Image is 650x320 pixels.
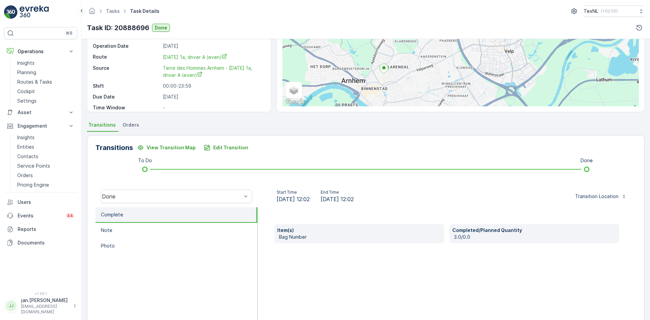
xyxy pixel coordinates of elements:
[15,180,77,190] a: Pricing Engine
[163,54,227,60] span: [DATE] 1a, driver A (even)
[575,193,619,200] p: Transition Location
[4,106,77,119] button: Asset
[93,104,160,111] p: Time Window
[101,227,112,234] p: Note
[284,98,306,106] a: Open this area in Google Maps (opens a new window)
[102,193,242,199] div: Done
[15,171,77,180] a: Orders
[15,142,77,152] a: Entities
[17,163,50,169] p: Service Points
[17,88,35,95] p: Cockpit
[67,213,73,218] p: 44
[581,157,593,164] p: Done
[4,195,77,209] a: Users
[163,54,264,61] a: Wednesday 1a, driver A (even)
[17,98,37,104] p: Settings
[284,98,306,106] img: Google
[95,143,133,153] p: Transitions
[4,5,18,19] img: logo
[21,304,70,315] p: [EMAIL_ADDRESS][DOMAIN_NAME]
[6,300,17,311] div: JJ
[286,83,301,98] a: Layers
[4,119,77,133] button: Engagement
[4,222,77,236] a: Reports
[21,297,70,304] p: jan.[PERSON_NAME]
[163,104,264,111] p: -
[200,142,252,153] button: Edit Transition
[321,190,354,195] p: End Time
[17,153,38,160] p: Contacts
[4,297,77,315] button: JJjan.[PERSON_NAME][EMAIL_ADDRESS][DOMAIN_NAME]
[17,134,35,141] p: Insights
[18,123,64,129] p: Engagement
[454,234,616,240] p: 3.0/0.0
[17,60,35,66] p: Insights
[4,45,77,58] button: Operations
[163,83,264,89] p: 00:00-23:59
[15,133,77,142] a: Insights
[277,190,310,195] p: Start Time
[4,292,77,296] span: v 1.48.1
[88,122,116,128] span: Transitions
[584,8,598,15] p: TexNL
[18,226,74,233] p: Reports
[18,199,74,206] p: Users
[93,43,160,49] p: Operation Date
[163,93,264,100] p: [DATE]
[152,24,170,32] button: Done
[163,65,254,78] span: Terre des Hommes Arnhem - [DATE] 1a, driver A (even)
[17,172,33,179] p: Orders
[15,68,77,77] a: Planning
[4,209,77,222] a: Events44
[321,195,354,203] span: [DATE] 12:02
[584,5,645,17] button: TexNL(+02:00)
[93,93,160,100] p: Due Date
[123,122,139,128] span: Orders
[277,227,441,234] p: Item(s)
[87,23,149,33] p: Task ID: 20888696
[279,234,441,240] p: Bag Number
[106,8,120,14] a: Tasks
[571,191,631,202] button: Transition Location
[15,77,77,87] a: Routes & Tasks
[213,144,248,151] p: Edit Transition
[101,211,123,218] p: Complete
[93,54,160,61] p: Route
[155,24,167,31] p: Done
[147,144,196,151] p: View Transition Map
[129,8,161,15] span: Task Details
[4,236,77,250] a: Documents
[277,195,310,203] span: [DATE] 12:02
[17,182,49,188] p: Pricing Engine
[101,242,115,249] p: Photo
[15,152,77,161] a: Contacts
[88,10,96,16] a: Homepage
[15,87,77,96] a: Cockpit
[138,157,152,164] p: To Do
[17,79,52,85] p: Routes & Tasks
[17,69,36,76] p: Planning
[15,96,77,106] a: Settings
[18,212,62,219] p: Events
[66,30,72,36] p: ⌘B
[163,65,264,79] a: Terre des Hommes Arnhem - Wednesday 1a, driver A (even)
[93,83,160,89] p: Shift
[601,8,618,14] p: ( +02:00 )
[18,109,64,116] p: Asset
[18,48,64,55] p: Operations
[15,161,77,171] a: Service Points
[163,43,264,49] p: [DATE]
[93,65,160,79] p: Source
[17,144,34,150] p: Entities
[452,227,616,234] p: Completed/Planned Quantity
[20,5,49,19] img: logo_light-DOdMpM7g.png
[18,239,74,246] p: Documents
[133,142,200,153] button: View Transition Map
[15,58,77,68] a: Insights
